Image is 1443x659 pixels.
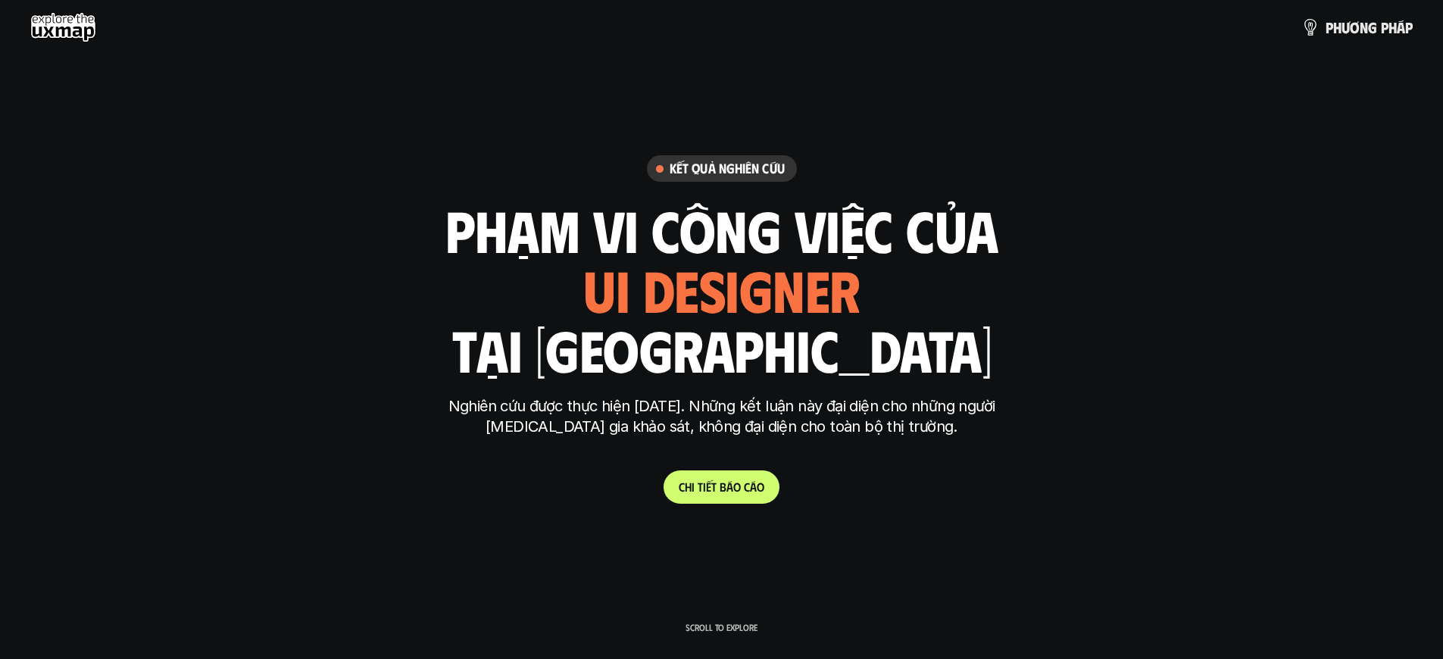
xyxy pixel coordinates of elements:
[757,479,764,494] span: o
[1350,19,1360,36] span: ơ
[451,317,992,381] h1: tại [GEOGRAPHIC_DATA]
[692,479,695,494] span: i
[1388,19,1397,36] span: h
[1326,19,1333,36] span: p
[720,479,726,494] span: b
[1368,19,1377,36] span: g
[686,622,757,632] p: Scroll to explore
[1301,12,1413,42] a: phươngpháp
[744,479,750,494] span: c
[1341,19,1350,36] span: ư
[706,479,711,494] span: ế
[733,479,741,494] span: o
[664,470,779,504] a: Chitiếtbáocáo
[438,396,1006,437] p: Nghiên cứu được thực hiện [DATE]. Những kết luận này đại diện cho những người [MEDICAL_DATA] gia ...
[726,479,733,494] span: á
[670,160,785,177] h6: Kết quả nghiên cứu
[698,479,703,494] span: t
[1333,19,1341,36] span: h
[1397,19,1405,36] span: á
[703,479,706,494] span: i
[711,479,717,494] span: t
[1381,19,1388,36] span: p
[750,479,757,494] span: á
[1405,19,1413,36] span: p
[445,198,998,261] h1: phạm vi công việc của
[1360,19,1368,36] span: n
[685,479,692,494] span: h
[679,479,685,494] span: C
